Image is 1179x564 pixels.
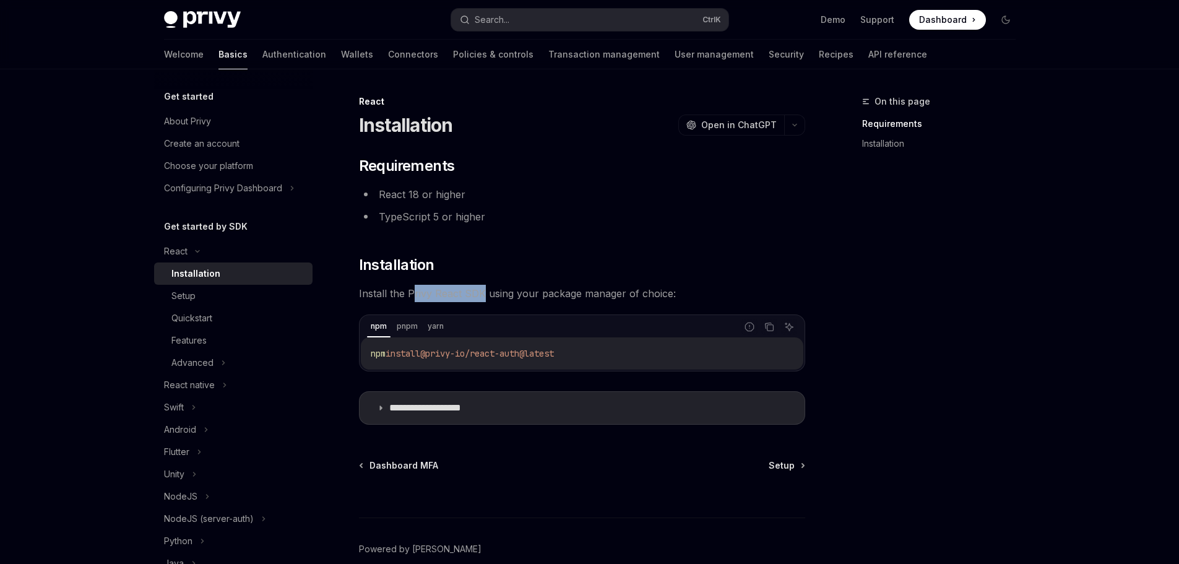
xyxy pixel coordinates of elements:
a: Dashboard MFA [360,459,438,472]
a: Policies & controls [453,40,533,69]
h5: Get started by SDK [164,219,248,234]
div: NodeJS [164,489,197,504]
div: About Privy [164,114,211,129]
a: Support [860,14,894,26]
a: Requirements [862,114,1026,134]
button: Ask AI [781,319,797,335]
a: Choose your platform [154,155,313,177]
div: Advanced [171,355,214,370]
a: Features [154,329,313,352]
div: React native [164,378,215,393]
div: Installation [171,266,220,281]
div: Android [164,422,196,437]
span: Dashboard MFA [369,459,438,472]
div: Unity [164,467,184,482]
a: Security [769,40,804,69]
div: React [164,244,188,259]
button: Toggle dark mode [996,10,1016,30]
span: Setup [769,459,795,472]
h5: Get started [164,89,214,104]
div: Swift [164,400,184,415]
div: Quickstart [171,311,212,326]
li: React 18 or higher [359,186,805,203]
span: @privy-io/react-auth@latest [420,348,554,359]
div: Search... [475,12,509,27]
a: Installation [154,262,313,285]
a: Setup [154,285,313,307]
a: Wallets [341,40,373,69]
a: Recipes [819,40,853,69]
a: Connectors [388,40,438,69]
div: yarn [424,319,447,334]
a: API reference [868,40,927,69]
a: Powered by [PERSON_NAME] [359,543,482,555]
button: Search...CtrlK [451,9,728,31]
span: Install the Privy React SDK using your package manager of choice: [359,285,805,302]
span: Ctrl K [702,15,721,25]
h1: Installation [359,114,453,136]
span: npm [371,348,386,359]
span: Requirements [359,156,455,176]
span: Installation [359,255,434,275]
span: On this page [875,94,930,109]
div: Features [171,333,207,348]
a: User management [675,40,754,69]
a: About Privy [154,110,313,132]
div: pnpm [393,319,421,334]
span: Open in ChatGPT [701,119,777,131]
img: dark logo [164,11,241,28]
div: Create an account [164,136,240,151]
div: Configuring Privy Dashboard [164,181,282,196]
button: Open in ChatGPT [678,115,784,136]
a: Welcome [164,40,204,69]
a: Quickstart [154,307,313,329]
div: React [359,95,805,108]
a: Demo [821,14,845,26]
a: Create an account [154,132,313,155]
span: Dashboard [919,14,967,26]
a: Dashboard [909,10,986,30]
a: Installation [862,134,1026,154]
div: Python [164,534,192,549]
span: install [386,348,420,359]
div: NodeJS (server-auth) [164,511,254,526]
a: Basics [218,40,248,69]
div: Choose your platform [164,158,253,173]
div: Flutter [164,445,189,459]
a: Setup [769,459,804,472]
a: Authentication [262,40,326,69]
a: Transaction management [548,40,660,69]
div: Setup [171,289,196,303]
div: npm [367,319,391,334]
button: Copy the contents from the code block [761,319,777,335]
button: Report incorrect code [741,319,758,335]
li: TypeScript 5 or higher [359,208,805,225]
